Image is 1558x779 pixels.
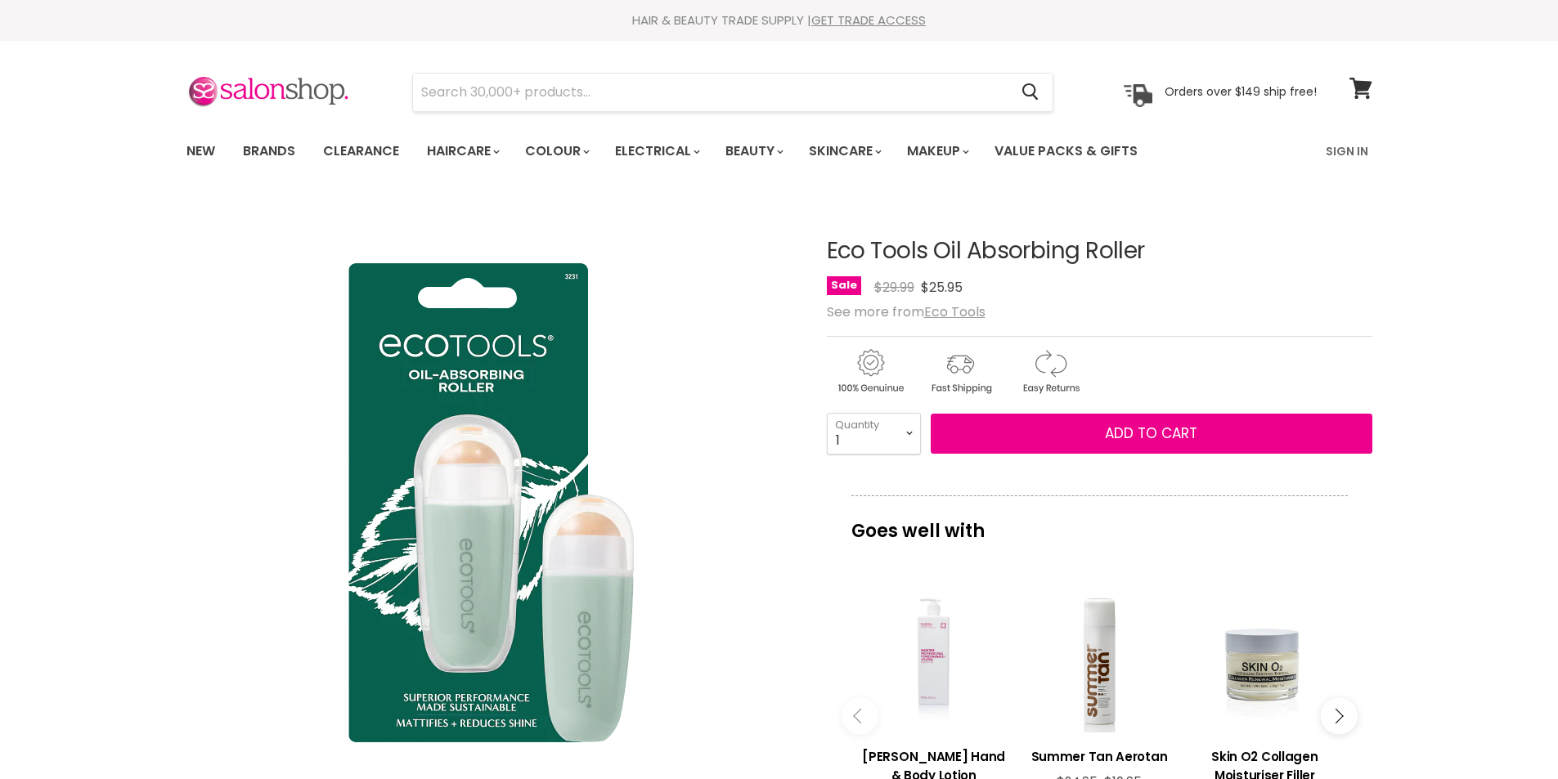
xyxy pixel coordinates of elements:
p: Orders over $149 ship free! [1165,84,1317,99]
a: View product:Summer Tan Aerotan [1025,735,1174,774]
a: GET TRADE ACCESS [811,11,926,29]
img: returns.gif [1007,347,1093,396]
a: Beauty [713,134,793,168]
button: Add to cart [931,414,1372,454]
span: $25.95 [921,278,963,297]
img: genuine.gif [827,347,914,396]
nav: Main [166,128,1393,175]
img: Eco Tools Oil Absorbing Roller [246,257,737,748]
h1: Eco Tools Oil Absorbing Roller [827,239,1372,264]
a: Haircare [415,134,510,168]
span: See more from [827,302,986,321]
a: View product:Mancine Hand & Body Lotion [860,586,1008,735]
span: Sale [827,276,861,295]
select: Quantity [827,413,921,454]
span: $29.99 [874,278,914,297]
a: Makeup [895,134,979,168]
a: Electrical [603,134,710,168]
div: HAIR & BEAUTY TRADE SUPPLY | [166,12,1393,29]
a: Eco Tools [924,302,986,321]
button: Search [1009,74,1053,111]
h3: Summer Tan Aerotan [1025,747,1174,766]
iframe: Gorgias live chat messenger [1476,702,1542,763]
img: shipping.gif [917,347,1003,396]
a: Brands [231,134,308,168]
a: New [174,134,227,168]
a: View product:Summer Tan Aerotan [1025,586,1174,735]
form: Product [412,73,1053,112]
a: Sign In [1316,134,1378,168]
a: Value Packs & Gifts [982,134,1150,168]
ul: Main menu [174,128,1233,175]
a: Skincare [797,134,891,168]
span: Add to cart [1105,423,1197,443]
p: Goes well with [851,495,1348,549]
a: Clearance [311,134,411,168]
input: Search [413,74,1009,111]
a: Colour [513,134,599,168]
a: View product:Skin O2 Collagen Moisturiser Filler [1190,586,1339,735]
